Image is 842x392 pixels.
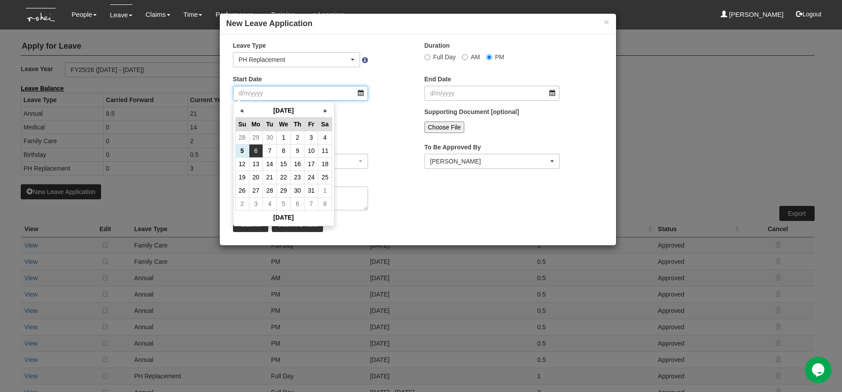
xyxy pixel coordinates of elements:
[318,104,332,118] th: »
[277,117,291,131] th: We
[249,197,263,210] td: 3
[235,210,332,224] th: [DATE]
[304,144,318,157] td: 10
[425,122,465,133] input: Choose File
[249,157,263,171] td: 13
[233,75,262,84] label: Start Date
[239,55,350,64] div: PH Replacement
[263,171,277,184] td: 21
[318,117,332,131] th: Sa
[263,157,277,171] td: 14
[430,157,549,166] div: [PERSON_NAME]
[235,171,249,184] td: 19
[233,86,368,101] input: d/m/yyyy
[249,117,263,131] th: Mo
[277,171,291,184] td: 22
[304,171,318,184] td: 24
[304,131,318,144] td: 3
[277,144,291,157] td: 8
[277,197,291,210] td: 5
[233,41,266,50] label: Leave Type
[291,157,304,171] td: 16
[235,157,249,171] td: 12
[304,157,318,171] td: 17
[291,171,304,184] td: 23
[318,157,332,171] td: 18
[249,104,318,118] th: [DATE]
[304,117,318,131] th: Fr
[805,357,833,383] iframe: chat widget
[425,107,519,116] label: Supporting Document [optional]
[318,144,332,157] td: 11
[226,19,312,28] b: New Leave Application
[263,144,277,157] td: 7
[471,53,480,61] span: AM
[249,144,263,157] td: 6
[425,143,481,152] label: To Be Approved By
[277,131,291,144] td: 1
[604,17,609,27] button: ×
[291,131,304,144] td: 2
[425,154,560,169] button: Daniel Low
[235,117,249,131] th: Su
[233,52,361,67] button: PH Replacement
[235,184,249,197] td: 26
[495,53,504,61] span: PM
[425,75,451,84] label: End Date
[263,197,277,210] td: 4
[249,184,263,197] td: 27
[291,144,304,157] td: 9
[263,131,277,144] td: 30
[318,171,332,184] td: 25
[291,117,304,131] th: Th
[235,197,249,210] td: 2
[235,104,249,118] th: «
[249,131,263,144] td: 29
[235,144,249,157] td: 5
[277,184,291,197] td: 29
[235,131,249,144] td: 28
[263,184,277,197] td: 28
[263,117,277,131] th: Tu
[433,53,456,61] span: Full Day
[277,157,291,171] td: 15
[318,184,332,197] td: 1
[304,184,318,197] td: 31
[304,197,318,210] td: 7
[425,41,450,50] label: Duration
[425,86,560,101] input: d/m/yyyy
[291,197,304,210] td: 6
[249,171,263,184] td: 20
[318,131,332,144] td: 4
[318,197,332,210] td: 8
[291,184,304,197] td: 30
